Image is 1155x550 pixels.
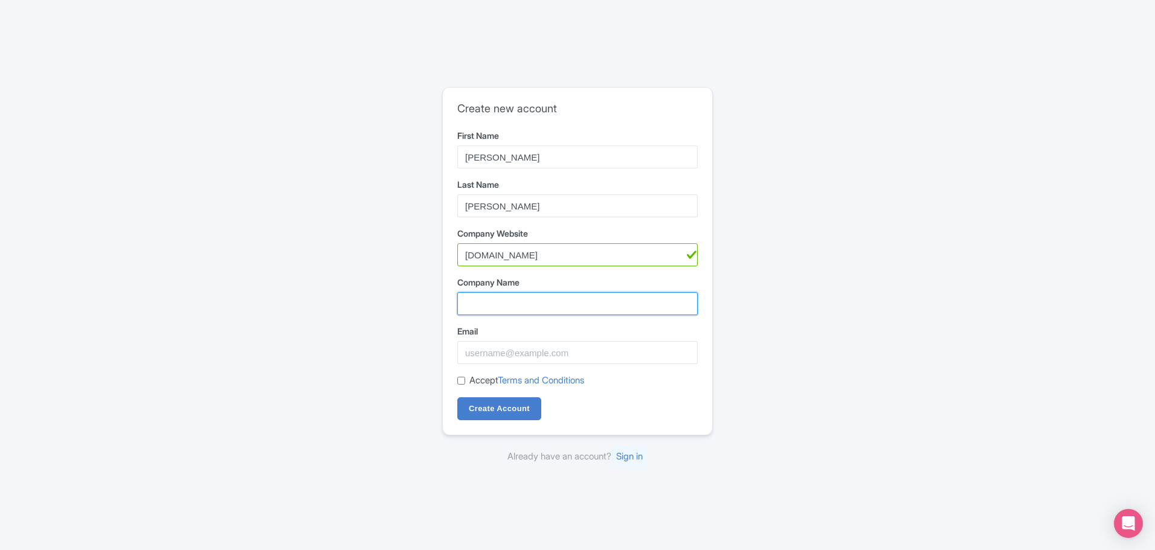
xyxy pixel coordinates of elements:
label: Company Website [457,227,698,240]
input: username@example.com [457,341,698,364]
label: Email [457,325,698,337]
input: example.com [457,243,698,266]
div: Already have an account? [442,450,713,464]
label: Accept [469,374,584,388]
label: First Name [457,129,698,142]
div: Open Intercom Messenger [1114,509,1143,538]
a: Terms and Conditions [498,374,584,386]
label: Last Name [457,178,698,191]
label: Company Name [457,276,698,289]
input: Create Account [457,397,541,420]
h2: Create new account [457,102,698,115]
a: Sign in [611,446,648,467]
